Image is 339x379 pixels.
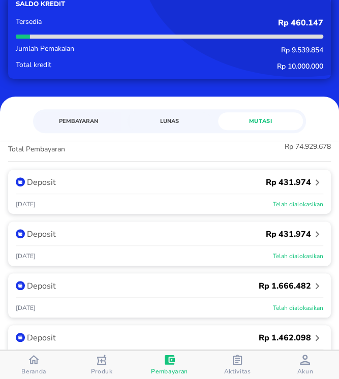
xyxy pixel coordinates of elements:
p: [DATE] [16,251,170,261]
div: Deposit [16,331,170,344]
p: Total Pembayaran [8,141,170,157]
p: Rp 74.929.678 [285,141,331,157]
div: simple tabs [33,109,305,130]
span: Pembayaran [42,116,115,126]
p: Telah dialokasikan [170,200,324,209]
p: Rp 431.974 [266,176,311,188]
p: [DATE] [16,303,170,312]
p: Telah dialokasikan [170,303,324,312]
img: k9tL1lISMAAAAAElFTkSuQmCC [16,177,25,186]
p: Rp 431.974 [266,228,311,240]
p: Tersedia [16,18,144,25]
p: Telah dialokasikan [170,251,324,261]
p: Total kredit [16,61,144,69]
p: Rp 1.462.098 [259,332,311,344]
img: k9tL1lISMAAAAAElFTkSuQmCC [16,229,25,238]
span: Beranda [21,367,46,375]
p: Rp 460.147 [144,18,323,28]
button: Aktivitas [203,351,271,379]
button: Akun [271,351,339,379]
p: Rp 1.666.482 [259,280,311,292]
span: Akun [297,367,313,375]
button: Pembayaran [136,351,203,379]
span: Aktivitas [224,367,251,375]
p: [DATE] [16,200,170,209]
span: Mutasi [224,116,297,126]
p: Jumlah Pemakaian [16,45,144,52]
a: Mutasi [218,112,303,130]
p: Rp 10.000.000 [144,61,323,71]
p: Rp 9.539.854 [144,45,323,55]
span: Pembayaran [151,367,188,375]
img: k9tL1lISMAAAAAElFTkSuQmCC [16,333,25,342]
span: Produk [91,367,113,375]
div: Deposit [16,176,170,188]
span: Lunas [133,116,206,126]
a: Pembayaran [36,112,121,130]
button: Produk [68,351,135,379]
a: Lunas [127,112,212,130]
div: Deposit [16,279,170,292]
div: Deposit [16,228,170,240]
img: k9tL1lISMAAAAAElFTkSuQmCC [16,281,25,290]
